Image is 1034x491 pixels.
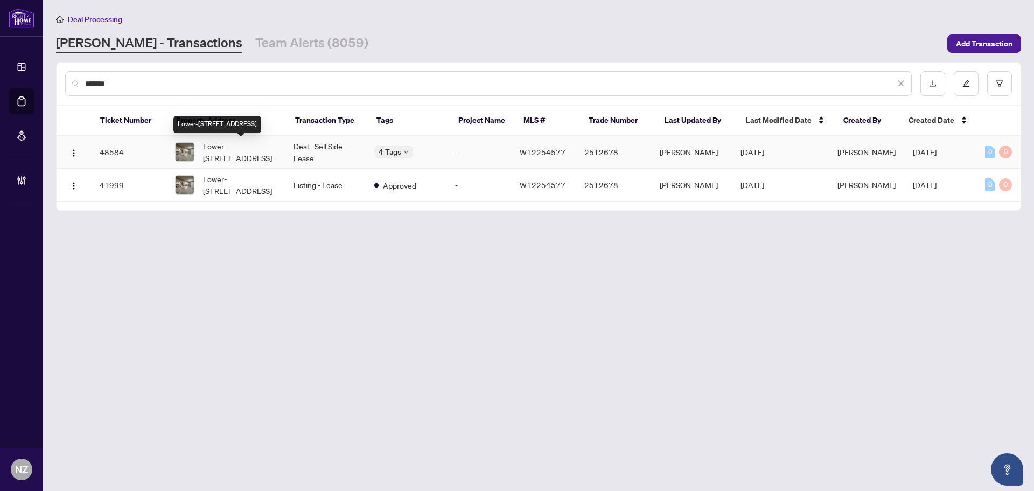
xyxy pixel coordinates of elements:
img: Logo [69,182,78,190]
td: 2512678 [576,169,651,202]
span: close [897,80,905,87]
a: Team Alerts (8059) [255,34,368,53]
td: 48584 [91,136,166,169]
button: edit [954,71,979,96]
button: Add Transaction [947,34,1021,53]
div: 0 [999,146,1012,158]
span: [PERSON_NAME] [837,147,896,157]
button: Open asap [991,453,1023,486]
span: [DATE] [740,147,764,157]
img: Logo [69,149,78,157]
img: thumbnail-img [176,143,194,161]
img: logo [9,8,34,28]
td: [PERSON_NAME] [651,169,732,202]
th: Last Modified Date [737,106,835,136]
span: Lower-[STREET_ADDRESS] [203,140,276,164]
th: Trade Number [580,106,656,136]
button: Logo [65,176,82,193]
th: Tags [368,106,449,136]
span: Lower-[STREET_ADDRESS] [203,173,276,197]
div: 0 [999,178,1012,191]
th: Last Updated By [656,106,737,136]
th: Created By [835,106,900,136]
span: 4 Tags [379,146,401,158]
a: [PERSON_NAME] - Transactions [56,34,242,53]
span: Deal Processing [68,15,122,24]
button: filter [987,71,1012,96]
span: home [56,16,64,23]
img: thumbnail-img [176,176,194,194]
td: Listing - Lease [285,169,366,202]
td: - [446,136,511,169]
span: Add Transaction [956,35,1012,52]
button: download [920,71,945,96]
td: 2512678 [576,136,651,169]
th: Transaction Type [287,106,368,136]
th: MLS # [515,106,580,136]
span: NZ [15,462,28,477]
th: Property Address [167,106,287,136]
span: [DATE] [740,180,764,190]
span: download [929,80,937,87]
td: - [446,169,511,202]
span: W12254577 [520,180,565,190]
span: [PERSON_NAME] [837,180,896,190]
span: [DATE] [913,180,937,190]
td: 41999 [91,169,166,202]
span: down [403,149,409,155]
span: Last Modified Date [746,114,812,126]
button: Logo [65,143,82,161]
th: Ticket Number [92,106,167,136]
span: edit [962,80,970,87]
span: Approved [383,179,416,191]
span: Created Date [909,114,954,126]
span: filter [996,80,1003,87]
span: [DATE] [913,147,937,157]
td: Deal - Sell Side Lease [285,136,366,169]
div: 0 [985,146,995,158]
th: Created Date [900,106,976,136]
td: [PERSON_NAME] [651,136,732,169]
th: Project Name [450,106,515,136]
div: Lower-[STREET_ADDRESS] [173,116,261,133]
div: 0 [985,178,995,191]
span: W12254577 [520,147,565,157]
